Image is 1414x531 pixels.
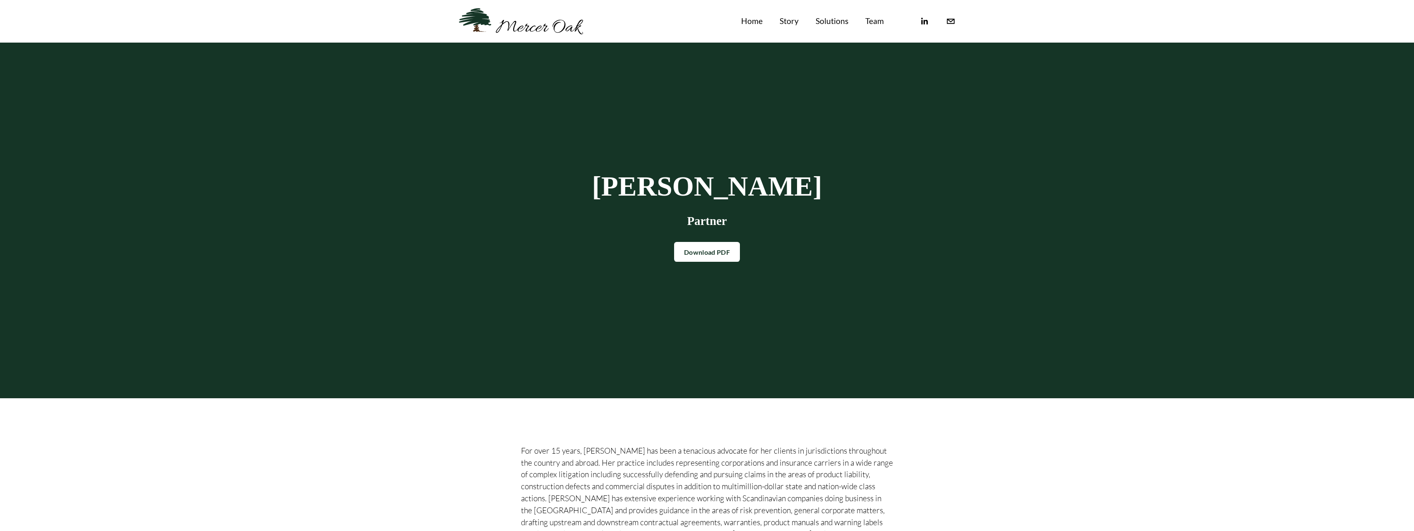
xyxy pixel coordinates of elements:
a: Download PDF [674,242,740,262]
a: Team [865,14,884,28]
h3: Partner [521,214,893,228]
a: Story [780,14,799,28]
a: Solutions [816,14,848,28]
a: linkedin-unauth [919,17,929,26]
a: info@merceroaklaw.com [946,17,955,26]
a: Home [741,14,763,28]
h1: [PERSON_NAME] [521,172,893,201]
